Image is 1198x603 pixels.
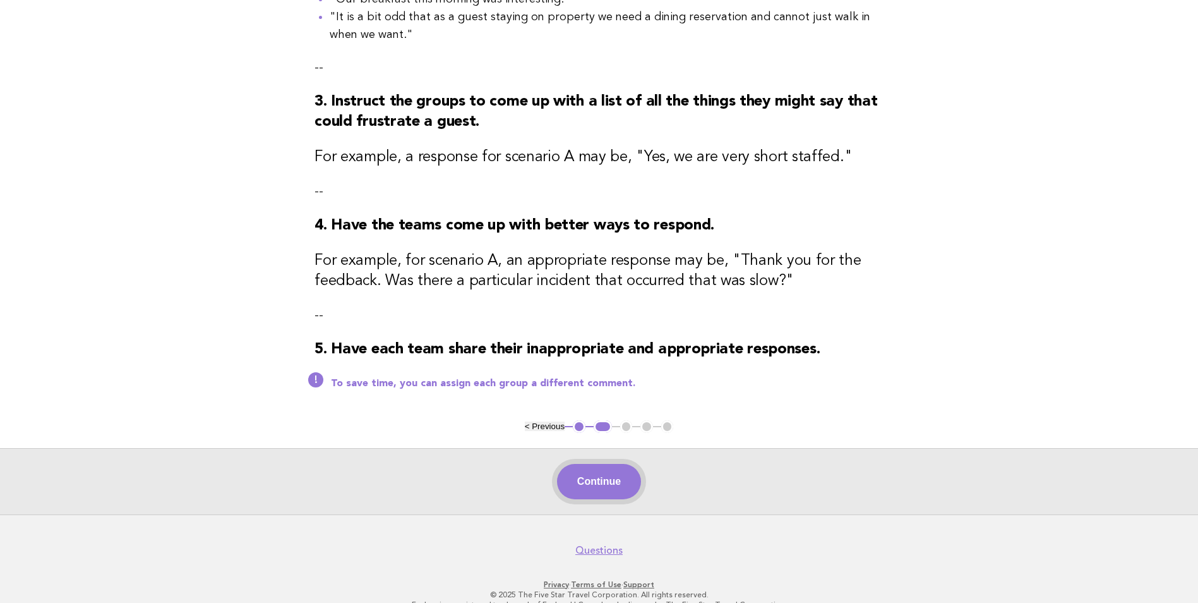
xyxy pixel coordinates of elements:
[575,544,623,557] a: Questions
[314,183,884,200] p: --
[314,59,884,76] p: --
[623,580,654,589] a: Support
[314,94,877,130] strong: 3. Instruct the groups to come up with a list of all the things they might say that could frustra...
[594,420,612,433] button: 2
[557,464,641,499] button: Continue
[213,580,986,590] p: · ·
[525,422,565,431] button: < Previous
[544,580,569,589] a: Privacy
[314,147,884,167] h3: For example, a response for scenario A may be, "Yes, we are very short staffed."
[314,251,884,291] h3: For example, for scenario A, an appropriate response may be, "Thank you for the feedback. Was the...
[213,590,986,600] p: © 2025 The Five Star Travel Corporation. All rights reserved.
[571,580,621,589] a: Terms of Use
[314,342,820,357] strong: 5. Have each team share their inappropriate and appropriate responses.
[314,307,884,324] p: --
[331,377,884,390] p: To save time, you can assign each group a different comment.
[573,420,585,433] button: 1
[330,8,884,44] li: "It is a bit odd that as a guest staying on property we need a dining reservation and cannot just...
[314,218,714,233] strong: 4. Have the teams come up with better ways to respond.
